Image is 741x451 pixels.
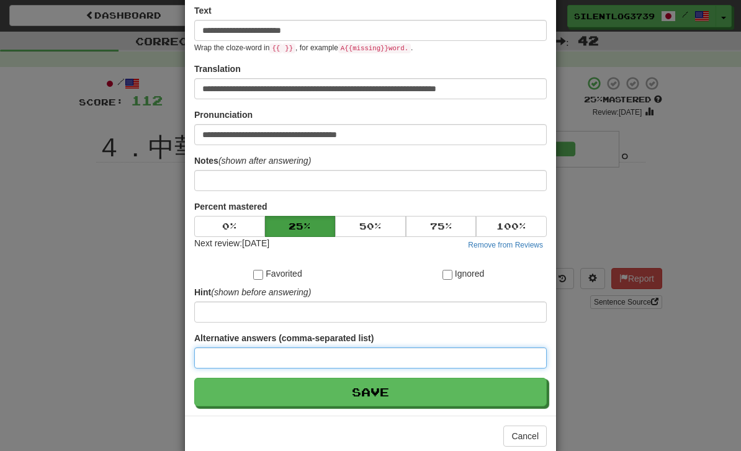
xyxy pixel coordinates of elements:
[194,378,547,406] button: Save
[194,63,241,75] label: Translation
[194,109,253,121] label: Pronunciation
[253,270,263,280] input: Favorited
[194,200,267,213] label: Percent mastered
[442,270,452,280] input: Ignored
[503,426,547,447] button: Cancel
[194,216,265,237] button: 0%
[194,286,311,298] label: Hint
[442,267,484,280] label: Ignored
[338,43,411,53] code: A {{ missing }} word.
[464,238,547,252] button: Remove from Reviews
[194,154,311,167] label: Notes
[194,216,547,237] div: Percent mastered
[211,287,311,297] em: (shown before answering)
[218,156,311,166] em: (shown after answering)
[269,43,282,53] code: {{
[194,43,413,52] small: Wrap the cloze-word in , for example .
[194,332,374,344] label: Alternative answers (comma-separated list)
[406,216,477,237] button: 75%
[194,4,212,17] label: Text
[265,216,336,237] button: 25%
[253,267,302,280] label: Favorited
[476,216,547,237] button: 100%
[335,216,406,237] button: 50%
[194,237,269,252] div: Next review: [DATE]
[282,43,295,53] code: }}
